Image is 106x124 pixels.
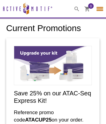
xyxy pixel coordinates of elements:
[14,46,92,85] img: Save on ATAC-Seq Express Assay Kit
[90,3,92,9] span: 0
[6,24,100,34] h1: Current Promotions
[14,109,92,124] h3: Reference promo code on your order.
[14,90,92,104] h2: Save 25% on our ATAC-Seq Express Kit!
[84,6,90,13] a: 0
[25,117,51,123] strong: ATACUP25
